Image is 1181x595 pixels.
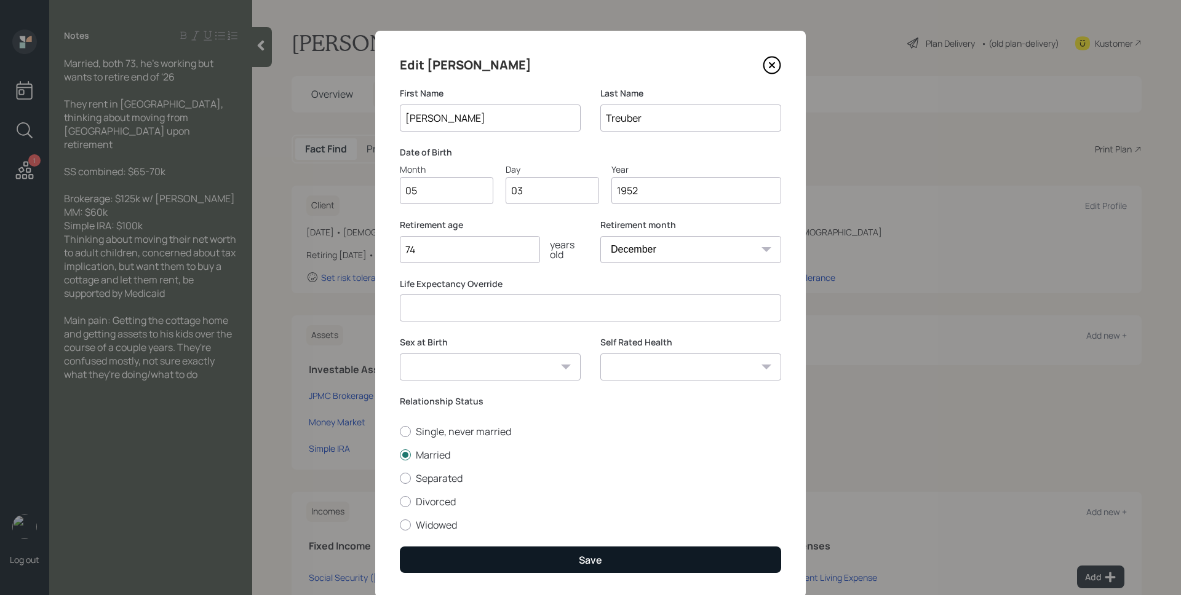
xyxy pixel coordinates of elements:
label: Self Rated Health [600,336,781,349]
input: Year [611,177,781,204]
label: Divorced [400,495,781,508]
label: Single, never married [400,425,781,438]
label: Life Expectancy Override [400,278,781,290]
label: Sex at Birth [400,336,581,349]
button: Save [400,546,781,573]
input: Month [400,177,493,204]
label: First Name [400,87,581,100]
label: Married [400,448,781,462]
div: Year [611,163,781,176]
div: Month [400,163,493,176]
label: Retirement month [600,219,781,231]
label: Retirement age [400,219,581,231]
label: Separated [400,471,781,485]
label: Widowed [400,518,781,532]
input: Day [506,177,599,204]
h4: Edit [PERSON_NAME] [400,55,531,75]
label: Date of Birth [400,146,781,159]
label: Relationship Status [400,395,781,408]
label: Last Name [600,87,781,100]
div: Save [579,553,602,567]
div: years old [540,240,581,259]
div: Day [506,163,599,176]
